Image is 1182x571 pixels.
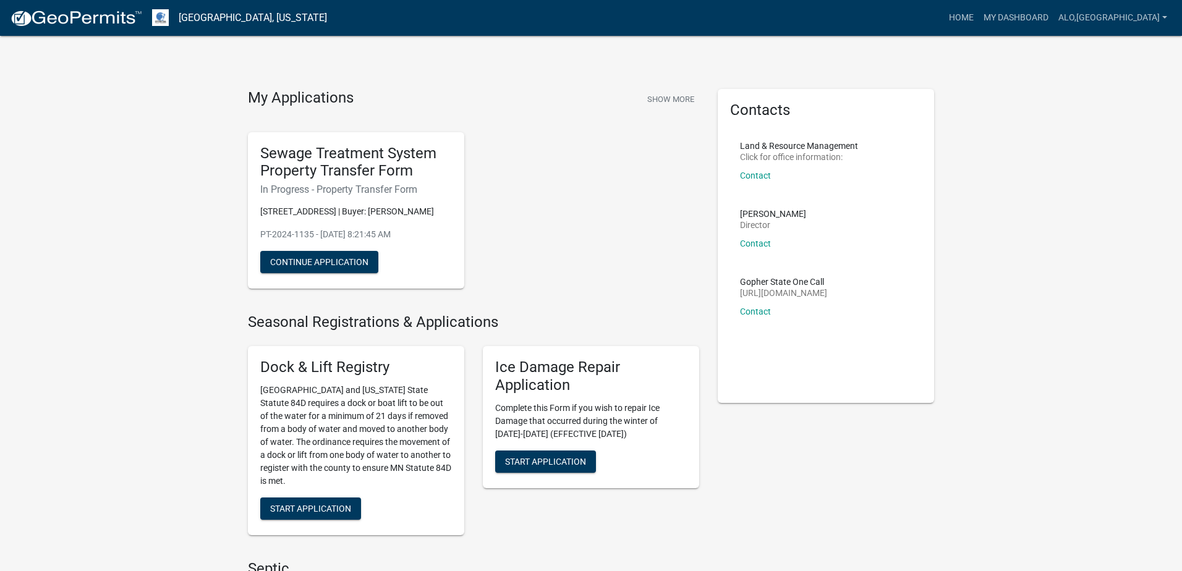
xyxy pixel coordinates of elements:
[740,171,771,180] a: Contact
[740,239,771,248] a: Contact
[740,307,771,316] a: Contact
[260,145,452,180] h5: Sewage Treatment System Property Transfer Form
[248,89,354,108] h4: My Applications
[260,358,452,376] h5: Dock & Lift Registry
[495,358,687,394] h5: Ice Damage Repair Application
[260,251,378,273] button: Continue Application
[944,6,979,30] a: Home
[495,450,596,473] button: Start Application
[730,101,922,119] h5: Contacts
[505,456,586,466] span: Start Application
[1053,6,1172,30] a: ALO,[GEOGRAPHIC_DATA]
[152,9,169,26] img: Otter Tail County, Minnesota
[642,89,699,109] button: Show More
[260,497,361,520] button: Start Application
[495,402,687,441] p: Complete this Form if you wish to repair Ice Damage that occurred during the winter of [DATE]-[DA...
[740,277,827,286] p: Gopher State One Call
[740,289,827,297] p: [URL][DOMAIN_NAME]
[740,221,806,229] p: Director
[260,184,452,195] h6: In Progress - Property Transfer Form
[979,6,1053,30] a: My Dashboard
[248,313,699,331] h4: Seasonal Registrations & Applications
[740,142,858,150] p: Land & Resource Management
[740,209,806,218] p: [PERSON_NAME]
[740,153,858,161] p: Click for office information:
[260,384,452,488] p: [GEOGRAPHIC_DATA] and [US_STATE] State Statute 84D requires a dock or boat lift to be out of the ...
[260,205,452,218] p: [STREET_ADDRESS] | Buyer: [PERSON_NAME]
[260,228,452,241] p: PT-2024-1135 - [DATE] 8:21:45 AM
[179,7,327,28] a: [GEOGRAPHIC_DATA], [US_STATE]
[270,503,351,513] span: Start Application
